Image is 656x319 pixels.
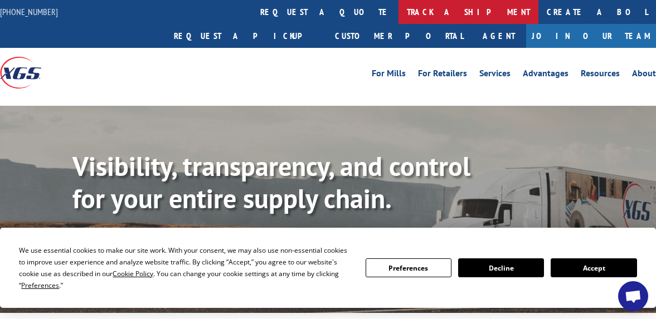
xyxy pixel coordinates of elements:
a: Advantages [523,69,568,81]
a: Customer Portal [327,24,472,48]
a: Agent [472,24,526,48]
a: For Retailers [418,69,467,81]
a: About [632,69,656,81]
button: Decline [458,258,544,277]
a: Services [479,69,511,81]
a: Request a pickup [166,24,327,48]
span: Preferences [21,281,59,290]
span: Cookie Policy [113,269,153,278]
b: Visibility, transparency, and control for your entire supply chain. [72,149,470,215]
a: Join Our Team [526,24,656,48]
div: Open chat [618,281,648,311]
button: Preferences [366,258,451,277]
a: Resources [581,69,620,81]
div: We use essential cookies to make our site work. With your consent, we may also use non-essential ... [19,244,352,291]
a: For Mills [372,69,406,81]
button: Accept [551,258,636,277]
